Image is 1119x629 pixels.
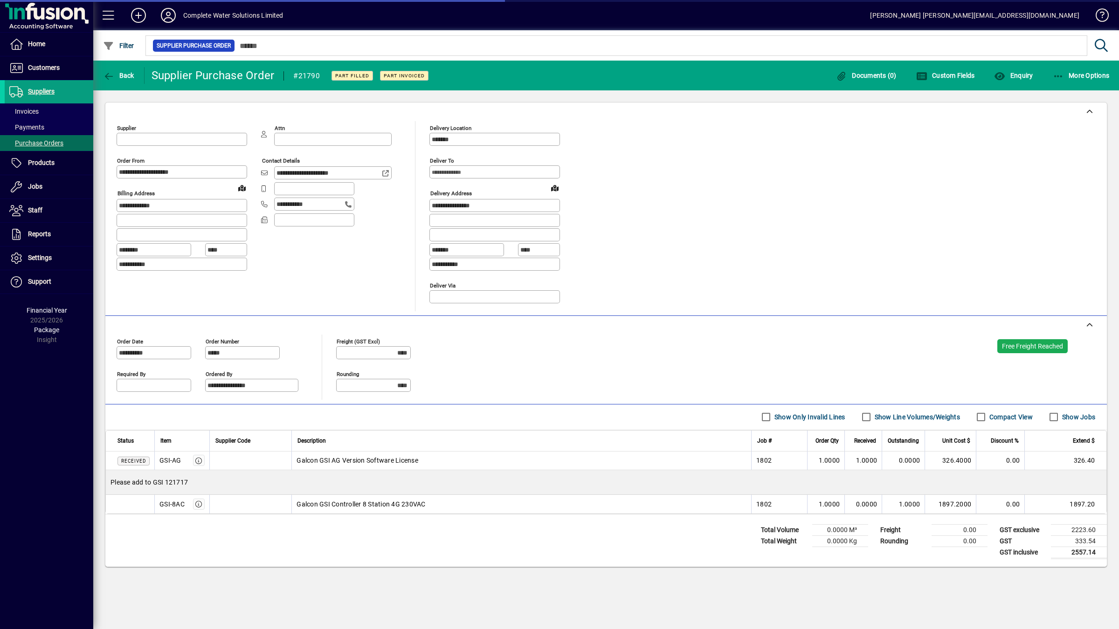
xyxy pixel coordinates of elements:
[756,456,772,465] span: 1802
[976,451,1024,470] td: 0.00
[117,338,143,344] mat-label: Order date
[1089,2,1107,32] a: Knowledge Base
[430,282,456,288] mat-label: Deliver via
[28,254,52,261] span: Settings
[117,157,145,164] mat-label: Order from
[93,67,145,84] app-page-header-button: Back
[995,547,1051,558] td: GST inclusive
[9,123,44,131] span: Payments
[5,270,93,294] a: Support
[942,436,970,446] span: Unit Cost $
[773,412,845,422] label: Show Only Invalid Lines
[337,338,380,344] mat-label: Freight (GST excl)
[5,175,93,198] a: Jobs
[215,436,250,446] span: Supplier Code
[1051,535,1107,547] td: 333.54
[183,8,283,23] div: Complete Water Solutions Limited
[834,67,899,84] button: Documents (0)
[932,524,988,535] td: 0.00
[28,40,45,48] span: Home
[28,230,51,238] span: Reports
[9,108,39,115] span: Invoices
[1073,436,1095,446] span: Extend $
[1053,72,1110,79] span: More Options
[882,495,925,513] td: 1.0000
[812,524,868,535] td: 0.0000 M³
[103,42,134,49] span: Filter
[876,535,932,547] td: Rounding
[275,125,285,131] mat-label: Attn
[995,524,1051,535] td: GST exclusive
[882,451,925,470] td: 0.0000
[5,103,93,119] a: Invoices
[757,436,772,446] span: Job #
[1002,342,1063,350] span: Free Freight Reached
[206,370,232,377] mat-label: Ordered by
[1060,412,1095,422] label: Show Jobs
[117,125,136,131] mat-label: Supplier
[5,119,93,135] a: Payments
[994,72,1033,79] span: Enquiry
[925,451,976,470] td: 326.4000
[28,278,51,285] span: Support
[9,139,63,147] span: Purchase Orders
[873,412,960,422] label: Show Line Volumes/Weights
[854,436,876,446] span: Received
[992,67,1035,84] button: Enquiry
[914,67,977,84] button: Custom Fields
[152,68,275,83] div: Supplier Purchase Order
[756,524,812,535] td: Total Volume
[28,88,55,95] span: Suppliers
[1024,495,1106,513] td: 1897.20
[815,436,839,446] span: Order Qty
[160,436,172,446] span: Item
[34,326,59,334] span: Package
[297,436,326,446] span: Description
[206,338,239,344] mat-label: Order number
[297,456,418,465] span: Galcon GSI AG Version Software License
[159,456,181,465] div: GSI-AG
[925,495,976,513] td: 1897.2000
[235,180,249,195] a: View on map
[812,535,868,547] td: 0.0000 Kg
[844,495,882,513] td: 0.0000
[988,412,1033,422] label: Compact View
[293,68,320,83] div: #21790
[5,223,93,246] a: Reports
[5,33,93,56] a: Home
[844,451,882,470] td: 1.0000
[103,72,134,79] span: Back
[991,436,1019,446] span: Discount %
[916,72,975,79] span: Custom Fields
[5,135,93,151] a: Purchase Orders
[159,499,185,509] div: GSI-8AC
[101,67,137,84] button: Back
[876,524,932,535] td: Freight
[888,436,919,446] span: Outstanding
[430,157,454,164] mat-label: Deliver To
[337,370,359,377] mat-label: Rounding
[1050,67,1112,84] button: More Options
[1051,524,1107,535] td: 2223.60
[153,7,183,24] button: Profile
[995,535,1051,547] td: GST
[124,7,153,24] button: Add
[1051,547,1107,558] td: 2557.14
[756,499,772,509] span: 1802
[5,56,93,80] a: Customers
[28,206,42,214] span: Staff
[547,180,562,195] a: View on map
[870,8,1079,23] div: [PERSON_NAME] [PERSON_NAME][EMAIL_ADDRESS][DOMAIN_NAME]
[5,151,93,175] a: Products
[27,307,67,314] span: Financial Year
[5,246,93,270] a: Settings
[756,535,812,547] td: Total Weight
[117,370,145,377] mat-label: Required by
[807,451,844,470] td: 1.0000
[28,183,42,190] span: Jobs
[384,73,425,79] span: Part Invoiced
[335,73,369,79] span: Part Filled
[106,470,1106,494] div: Please add to GSI 121717
[932,535,988,547] td: 0.00
[430,125,471,131] mat-label: Delivery Location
